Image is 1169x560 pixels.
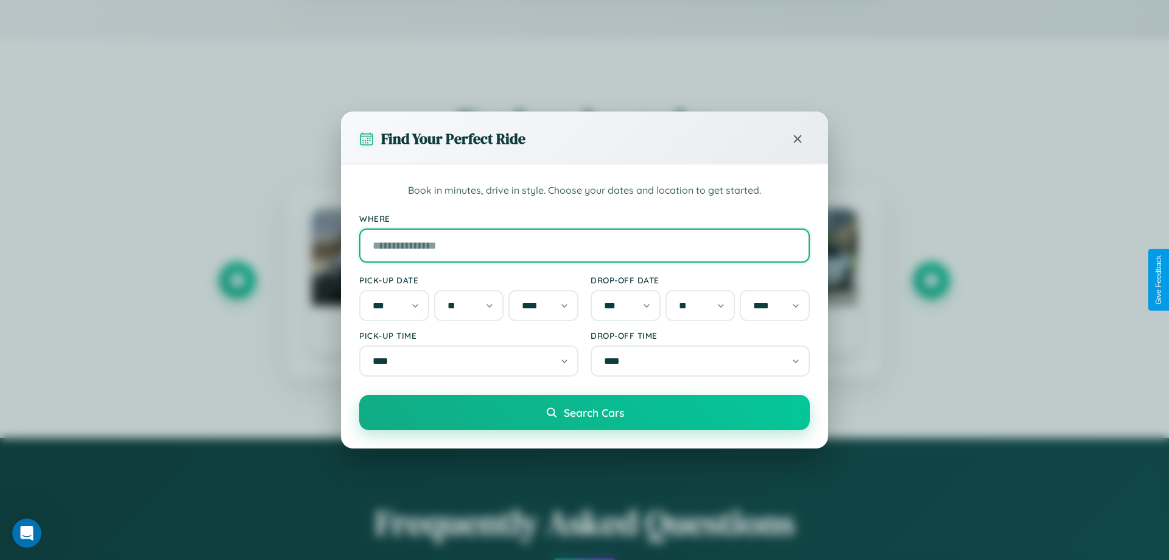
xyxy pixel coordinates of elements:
label: Where [359,213,810,224]
h3: Find Your Perfect Ride [381,129,525,149]
label: Drop-off Date [591,275,810,285]
label: Pick-up Date [359,275,578,285]
label: Pick-up Time [359,330,578,341]
p: Book in minutes, drive in style. Choose your dates and location to get started. [359,183,810,199]
label: Drop-off Time [591,330,810,341]
button: Search Cars [359,395,810,430]
span: Search Cars [564,406,624,419]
